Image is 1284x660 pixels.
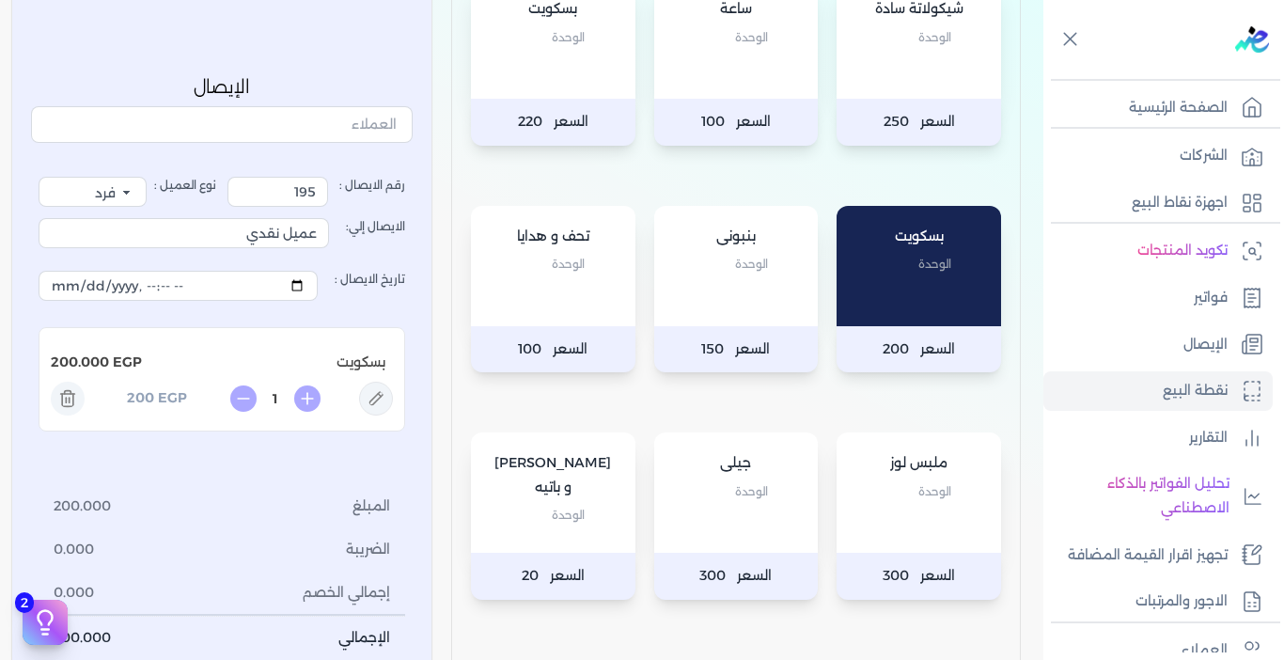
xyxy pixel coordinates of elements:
[54,629,111,650] span: 200.000
[518,338,541,362] span: 100
[346,540,390,560] span: الضريبة
[1137,239,1228,263] p: تكويد المنتجات
[1043,536,1273,575] a: تجهيز اقرار القيمة المضافة
[884,110,909,134] span: 250
[735,25,768,50] span: الوحدة
[54,497,111,518] span: 200.000
[837,553,1001,600] p: السعر
[158,389,187,410] span: EGP
[1129,96,1228,120] p: الصفحة الرئيسية
[1043,88,1273,128] a: الصفحة الرئيسية
[673,451,800,476] p: جيلى
[1235,26,1269,53] img: logo
[1163,379,1228,403] p: نقطة البيع
[883,338,909,362] span: 200
[837,99,1001,146] p: السعر
[855,225,982,249] p: بسكويت
[1043,464,1273,527] a: تحليل الفواتير بالذكاء الاصطناعي
[1068,543,1228,568] p: تجهيز اقرار القيمة المضافة
[1180,144,1228,168] p: الشركات
[227,177,328,207] input: رقم الايصال :
[1043,231,1273,271] a: تكويد المنتجات
[1183,333,1228,357] p: الإيصال
[518,110,542,134] span: 220
[39,218,329,248] input: الايصال إلي:
[352,497,390,518] span: المبلغ
[522,564,539,589] span: 20
[54,583,94,604] span: 0.000
[1043,325,1273,365] a: الإيصال
[552,252,585,276] span: الوحدة
[113,353,142,373] span: EGP
[1043,371,1273,411] a: نقطة البيع
[673,225,800,249] p: بنبونى
[918,252,951,276] span: الوحدة
[338,629,390,650] span: الإجمالي
[142,343,393,383] p: بسكويت
[39,207,405,259] label: الايصال إلي:
[735,252,768,276] span: الوحدة
[1043,278,1273,318] a: فواتير
[918,25,951,50] span: الوحدة
[54,540,94,560] span: 0.000
[39,177,147,207] select: نوع العميل :
[918,479,951,504] span: الوحدة
[855,451,982,476] p: ملبس لوز
[227,177,405,207] label: رقم الايصال :
[1043,582,1273,621] a: الاجور والمرتبات
[699,564,726,589] span: 300
[654,553,819,600] p: السعر
[883,564,909,589] span: 300
[552,503,585,527] span: الوحدة
[654,99,819,146] p: السعر
[552,25,585,50] span: الوحدة
[701,338,724,362] span: 150
[1043,183,1273,223] a: اجهزة نقاط البيع
[39,259,405,312] label: تاريخ الايصال :
[127,387,154,412] p: 200
[471,553,635,600] p: السعر
[15,592,34,613] span: 2
[31,107,413,150] button: العملاء
[654,326,819,373] p: السعر
[490,225,617,249] p: تحف و هدايا
[1053,472,1229,520] p: تحليل الفواتير بالذكاء الاصطناعي
[471,99,635,146] p: السعر
[471,326,635,373] p: السعر
[837,326,1001,373] p: السعر
[490,451,617,499] p: [PERSON_NAME] و باتيه
[735,479,768,504] span: الوحدة
[39,271,318,301] input: تاريخ الايصال :
[701,110,725,134] span: 100
[1189,426,1228,450] p: التقارير
[1132,191,1228,215] p: اجهزة نقاط البيع
[1043,136,1273,176] a: الشركات
[51,351,109,375] p: 200.000
[31,75,413,100] p: الإيصال
[1135,589,1228,614] p: الاجور والمرتبات
[23,600,68,645] button: 2
[303,583,390,604] span: إجمالي الخصم
[1194,286,1228,310] p: فواتير
[39,177,216,207] label: نوع العميل :
[1043,418,1273,458] a: التقارير
[31,107,413,143] input: العملاء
